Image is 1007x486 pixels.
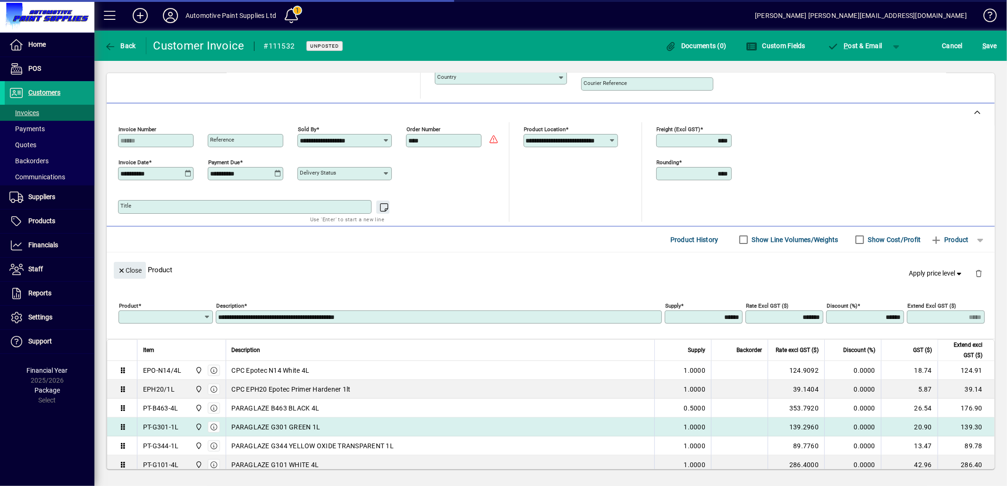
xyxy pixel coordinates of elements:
[909,268,964,278] span: Apply price level
[28,65,41,72] span: POS
[9,109,39,117] span: Invoices
[232,345,261,355] span: Description
[5,137,94,153] a: Quotes
[104,42,136,50] span: Back
[406,126,440,133] mat-label: Order number
[193,365,203,376] span: Automotive Paint Supplies Ltd
[5,209,94,233] a: Products
[5,105,94,121] a: Invoices
[843,345,875,355] span: Discount (%)
[153,38,245,53] div: Customer Invoice
[744,37,808,54] button: Custom Fields
[232,460,319,469] span: PARAGLAZE G101 WHITE 4L
[824,399,881,418] td: 0.0000
[232,422,321,432] span: PARAGLAZE G301 GREEN 1L
[967,269,990,277] app-page-header-button: Delete
[982,38,997,53] span: ave
[736,345,762,355] span: Backorder
[881,361,938,380] td: 18.74
[881,436,938,455] td: 13.47
[881,380,938,399] td: 5.87
[824,418,881,436] td: 0.0000
[824,436,881,455] td: 0.0000
[118,126,156,133] mat-label: Invoice number
[982,42,986,50] span: S
[193,422,203,432] span: Automotive Paint Supplies Ltd
[102,37,138,54] button: Back
[755,8,967,23] div: [PERSON_NAME] [PERSON_NAME][EMAIL_ADDRESS][DOMAIN_NAME]
[665,42,727,50] span: Documents (0)
[938,361,994,380] td: 124.91
[5,282,94,305] a: Reports
[9,125,45,133] span: Payments
[232,441,394,451] span: PARAGLAZE G344 YELLOW OXIDE TRANSPARENT 1L
[5,330,94,353] a: Support
[938,436,994,455] td: 89.78
[665,302,681,309] mat-label: Supply
[28,89,60,96] span: Customers
[942,38,963,53] span: Cancel
[938,399,994,418] td: 176.90
[210,136,234,143] mat-label: Reference
[684,460,706,469] span: 1.0000
[9,141,36,149] span: Quotes
[193,384,203,394] span: Automotive Paint Supplies Ltd
[980,37,999,54] button: Save
[5,169,94,185] a: Communications
[28,289,51,297] span: Reports
[938,380,994,399] td: 39.14
[310,43,339,49] span: Unposted
[944,340,982,360] span: Extend excl GST ($)
[143,345,154,355] span: Item
[34,386,60,394] span: Package
[300,169,336,176] mat-label: Delivery status
[232,366,310,375] span: CPC Epotec N14 White 4L
[94,37,146,54] app-page-header-button: Back
[5,234,94,257] a: Financials
[844,42,848,50] span: P
[118,263,142,278] span: Close
[28,193,55,201] span: Suppliers
[774,403,819,413] div: 353.7920
[524,126,566,133] mat-label: Product location
[143,460,179,469] div: PT-G101-4L
[5,153,94,169] a: Backorders
[824,455,881,474] td: 0.0000
[774,385,819,394] div: 39.1404
[938,418,994,436] td: 139.30
[931,232,969,247] span: Product
[670,232,719,247] span: Product History
[774,366,819,375] div: 124.9092
[264,39,295,54] div: #111532
[750,235,838,244] label: Show Line Volumes/Weights
[28,265,43,273] span: Staff
[913,345,932,355] span: GST ($)
[5,57,94,81] a: POS
[5,306,94,329] a: Settings
[232,403,320,413] span: PARAGLAZE B463 BLACK 4L
[827,302,857,309] mat-label: Discount (%)
[746,302,788,309] mat-label: Rate excl GST ($)
[193,403,203,413] span: Automotive Paint Supplies Ltd
[881,418,938,436] td: 20.90
[28,217,55,225] span: Products
[5,185,94,209] a: Suppliers
[967,262,990,285] button: Delete
[28,241,58,249] span: Financials
[663,37,729,54] button: Documents (0)
[905,265,968,282] button: Apply price level
[823,37,887,54] button: Post & Email
[186,8,276,23] div: Automotive Paint Supplies Ltd
[143,385,175,394] div: EPH20/1L
[940,37,965,54] button: Cancel
[938,455,994,474] td: 286.40
[667,231,722,248] button: Product History
[119,302,138,309] mat-label: Product
[28,313,52,321] span: Settings
[9,157,49,165] span: Backorders
[688,345,705,355] span: Supply
[684,403,706,413] span: 0.5000
[125,7,155,24] button: Add
[774,441,819,451] div: 89.7760
[310,214,384,225] mat-hint: Use 'Enter' to start a new line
